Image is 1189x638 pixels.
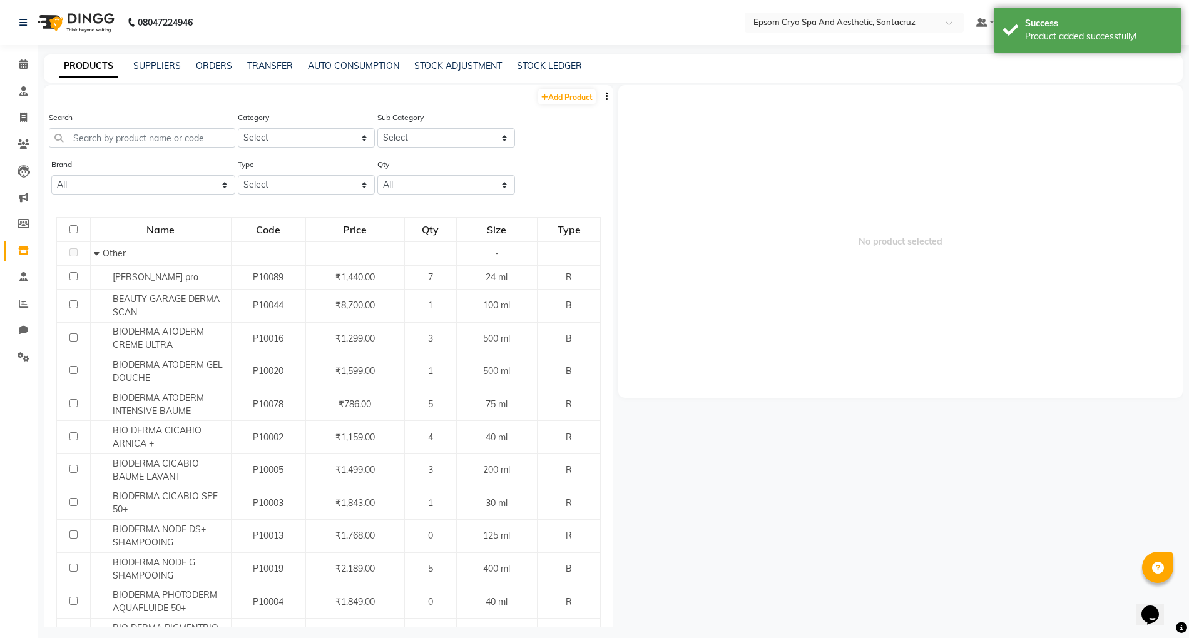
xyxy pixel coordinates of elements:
span: 7 [428,271,433,283]
label: Type [238,159,254,170]
span: - [495,248,499,259]
span: P10016 [253,333,283,344]
span: 400 ml [483,563,510,574]
span: BIODERMA ATODERM GEL DOUCHE [113,359,223,383]
span: P10003 [253,497,283,509]
span: 500 ml [483,333,510,344]
span: ₹1,499.00 [335,464,375,475]
span: 0 [428,596,433,607]
span: R [566,464,572,475]
span: No product selected [618,85,1183,398]
span: 5 [428,398,433,410]
span: BIO DERMA CICABIO ARNICA + [113,425,202,449]
div: Product added successfully! [1025,30,1172,43]
span: R [566,432,572,443]
span: 4 [428,432,433,443]
span: BIODERMA ATODERM INTENSIVE BAUME [113,392,204,417]
div: Size [457,218,537,241]
span: B [566,333,572,344]
span: BIODERMA CICABIO SPF 50+ [113,490,218,515]
span: ₹1,159.00 [335,432,375,443]
span: BIODERMA ATODERM CREME ULTRA [113,326,204,350]
span: R [566,271,572,283]
a: STOCK ADJUSTMENT [414,60,502,71]
span: P10013 [253,530,283,541]
span: BEAUTY GARAGE DERMA SCAN [113,293,220,318]
span: Collapse Row [94,248,103,259]
span: ₹2,189.00 [335,563,375,574]
span: 1 [428,300,433,311]
span: 100 ml [483,300,510,311]
span: R [566,398,572,410]
span: P10004 [253,596,283,607]
span: [PERSON_NAME] pro [113,271,198,283]
a: ORDERS [196,60,232,71]
span: BIODERMA NODE DS+ SHAMPOOING [113,524,206,548]
span: P10089 [253,271,283,283]
a: SUPPLIERS [133,60,181,71]
div: Code [232,218,305,241]
div: Price [307,218,404,241]
span: BIODERMA CICABIO BAUME LAVANT [113,458,199,482]
span: 1 [428,497,433,509]
label: Qty [377,159,389,170]
a: AUTO CONSUMPTION [308,60,399,71]
a: PRODUCTS [59,55,118,78]
input: Search by product name or code [49,128,235,148]
iframe: chat widget [1136,588,1176,625]
span: 125 ml [483,530,510,541]
span: P10044 [253,300,283,311]
span: ₹1,599.00 [335,365,375,377]
span: 40 ml [486,596,508,607]
label: Category [238,112,269,123]
span: 3 [428,464,433,475]
a: TRANSFER [247,60,293,71]
img: logo [32,5,118,40]
span: BIODERMA PHOTODERM AQUAFLUIDE 50+ [113,589,217,614]
span: ₹1,299.00 [335,333,375,344]
span: Other [103,248,126,259]
span: BIODERMA NODE G SHAMPOOING [113,557,195,581]
span: ₹8,700.00 [335,300,375,311]
span: P10020 [253,365,283,377]
b: 08047224946 [138,5,193,40]
span: P10002 [253,432,283,443]
span: 5 [428,563,433,574]
label: Search [49,112,73,123]
a: Add Product [538,89,596,104]
div: Success [1025,17,1172,30]
div: Name [91,218,230,241]
span: P10005 [253,464,283,475]
span: ₹1,768.00 [335,530,375,541]
span: 75 ml [486,398,508,410]
span: 3 [428,333,433,344]
span: ₹786.00 [339,398,371,410]
span: B [566,365,572,377]
span: 0 [428,530,433,541]
label: Sub Category [377,112,424,123]
span: P10019 [253,563,283,574]
div: Qty [406,218,456,241]
span: ₹1,849.00 [335,596,375,607]
span: B [566,563,572,574]
label: Brand [51,159,72,170]
span: B [566,300,572,311]
span: 24 ml [486,271,508,283]
span: R [566,530,572,541]
span: ₹1,440.00 [335,271,375,283]
div: Type [538,218,600,241]
span: 40 ml [486,432,508,443]
span: 500 ml [483,365,510,377]
span: R [566,596,572,607]
a: STOCK LEDGER [517,60,582,71]
span: 200 ml [483,464,510,475]
span: R [566,497,572,509]
span: 30 ml [486,497,508,509]
span: 1 [428,365,433,377]
span: P10078 [253,398,283,410]
span: ₹1,843.00 [335,497,375,509]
